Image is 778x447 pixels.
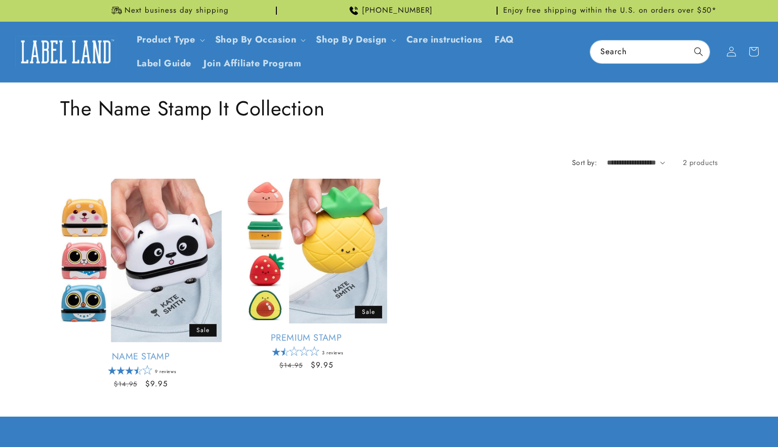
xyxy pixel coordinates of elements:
a: Label Land [12,32,120,71]
span: Label Guide [137,58,192,69]
a: FAQ [488,28,520,52]
a: Label Guide [131,52,198,75]
h1: The Name Stamp It Collection [60,95,718,121]
span: FAQ [495,34,514,46]
a: Shop By Design [316,33,386,46]
summary: Shop By Design [310,28,400,52]
span: 2 products [683,157,718,168]
span: Enjoy free shipping within the U.S. on orders over $50* [503,6,717,16]
span: Next business day shipping [125,6,229,16]
img: Label Land [15,36,116,67]
a: Care instructions [400,28,488,52]
a: Premium Stamp [226,332,387,344]
span: Care instructions [406,34,482,46]
button: Search [687,40,710,63]
a: Name Stamp [60,351,222,362]
span: [PHONE_NUMBER] [362,6,433,16]
a: Product Type [137,33,195,46]
span: Join Affiliate Program [203,58,301,69]
summary: Product Type [131,28,209,52]
a: Join Affiliate Program [197,52,307,75]
label: Sort by: [572,157,597,168]
summary: Shop By Occasion [209,28,310,52]
span: Shop By Occasion [215,34,297,46]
